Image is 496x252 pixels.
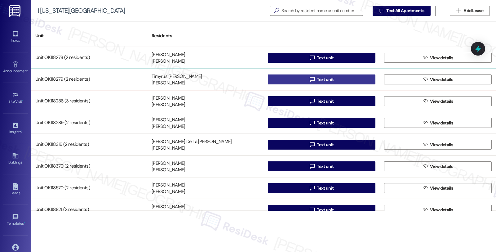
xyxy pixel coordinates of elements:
img: ResiDesk Logo [9,5,22,17]
i:  [310,186,314,191]
span: Text unit [317,207,334,213]
i:  [423,207,427,212]
span: Text unit [317,55,334,61]
span: View details [430,142,453,148]
div: Unit OK118821 (2 residents) [31,204,147,216]
a: Inbox [3,29,28,45]
span: • [22,98,23,103]
div: [PERSON_NAME] [152,160,185,167]
div: [PERSON_NAME] [152,95,185,101]
button: View details [384,74,492,84]
span: Text unit [317,163,334,170]
span: View details [430,98,453,105]
i:  [310,120,314,125]
div: [PERSON_NAME] [152,102,185,108]
i:  [423,99,427,104]
div: Unit OK118286 (3 residents) [31,95,147,107]
div: [PERSON_NAME] [152,204,185,210]
a: Leads [3,181,28,198]
button: Text All Apartments [373,6,431,16]
div: Unit OK118316 (2 residents) [31,138,147,151]
button: View details [384,118,492,128]
span: Text unit [317,120,334,126]
button: Text unit [268,161,375,171]
span: • [21,129,22,133]
a: Insights • [3,120,28,137]
span: View details [430,163,453,170]
i:  [423,55,427,60]
div: [PERSON_NAME] [152,167,185,173]
div: [PERSON_NAME] [152,189,185,195]
i:  [310,207,314,212]
button: View details [384,140,492,150]
div: [PERSON_NAME] [152,52,185,58]
i:  [423,164,427,169]
div: Unit OK118570 (2 residents) [31,182,147,194]
button: View details [384,205,492,215]
i:  [310,99,314,104]
span: Text unit [317,76,334,83]
span: View details [430,55,453,61]
div: [PERSON_NAME] [152,117,185,123]
div: [PERSON_NAME] [152,182,185,188]
button: View details [384,183,492,193]
a: Templates • [3,212,28,228]
a: Site Visit • [3,90,28,106]
div: 1 [US_STATE][GEOGRAPHIC_DATA] [37,7,125,14]
span: Text All Apartments [386,7,424,14]
button: Text unit [268,183,375,193]
i:  [310,142,314,147]
span: Text unit [317,142,334,148]
i:  [310,55,314,60]
button: Text unit [268,118,375,128]
span: View details [430,207,453,213]
button: Text unit [268,53,375,63]
div: Unit OK118289 (2 residents) [31,117,147,129]
div: [PERSON_NAME] [152,145,185,152]
button: Text unit [268,74,375,84]
span: Text unit [317,98,334,105]
div: Residents [147,28,263,43]
button: View details [384,161,492,171]
button: Text unit [268,96,375,106]
i:  [310,77,314,82]
span: View details [430,185,453,191]
div: [PERSON_NAME] De La [PERSON_NAME] [152,138,232,145]
div: Unit OK118370 (2 residents) [31,160,147,173]
div: Unit OK118279 (2 residents) [31,73,147,86]
span: • [28,68,29,72]
span: View details [430,76,453,83]
input: Search by resident name or unit number [281,7,363,15]
button: View details [384,53,492,63]
div: [PERSON_NAME] [152,210,185,217]
div: [PERSON_NAME] [152,58,185,65]
div: [PERSON_NAME] [152,124,185,130]
span: Text unit [317,185,334,191]
i:  [423,142,427,147]
span: • [24,220,25,225]
a: Buildings [3,151,28,167]
i:  [423,120,427,125]
i:  [379,8,384,13]
div: Unit [31,28,147,43]
span: View details [430,120,453,126]
span: Add Lease [463,7,483,14]
button: Add Lease [450,6,490,16]
button: Text unit [268,140,375,150]
i:  [423,186,427,191]
i:  [272,7,281,14]
i:  [456,8,461,13]
i:  [423,77,427,82]
div: [PERSON_NAME] [152,80,185,87]
div: Unit OK118278 (2 residents) [31,52,147,64]
button: Text unit [268,205,375,215]
button: View details [384,96,492,106]
div: Timyrus [PERSON_NAME] [152,73,202,80]
i:  [310,164,314,169]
